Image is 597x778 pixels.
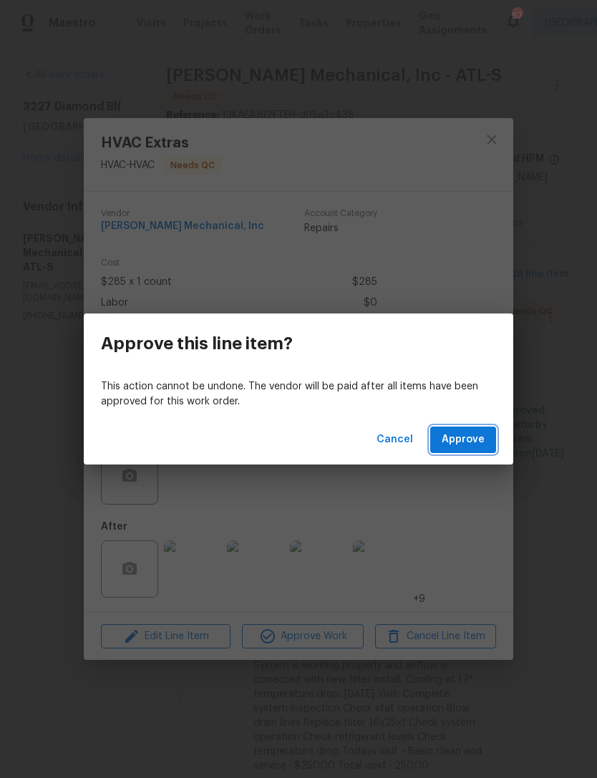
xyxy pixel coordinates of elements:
[101,379,496,409] p: This action cannot be undone. The vendor will be paid after all items have been approved for this...
[101,334,293,354] h3: Approve this line item?
[371,427,419,453] button: Cancel
[442,431,485,449] span: Approve
[377,431,413,449] span: Cancel
[430,427,496,453] button: Approve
